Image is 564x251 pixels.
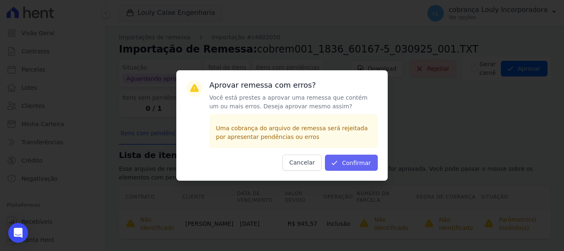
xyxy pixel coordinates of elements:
[209,93,378,111] p: Você está prestes a aprovar uma remessa que contém um ou mais erros. Deseja aprovar mesmo assim?
[282,155,322,171] button: Cancelar
[209,80,378,90] h3: Aprovar remessa com erros?
[8,223,28,243] div: Open Intercom Messenger
[325,155,378,171] button: Confirmar
[216,124,371,141] p: Uma cobrança do arquivo de remessa será rejeitada por apresentar pendências ou erros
